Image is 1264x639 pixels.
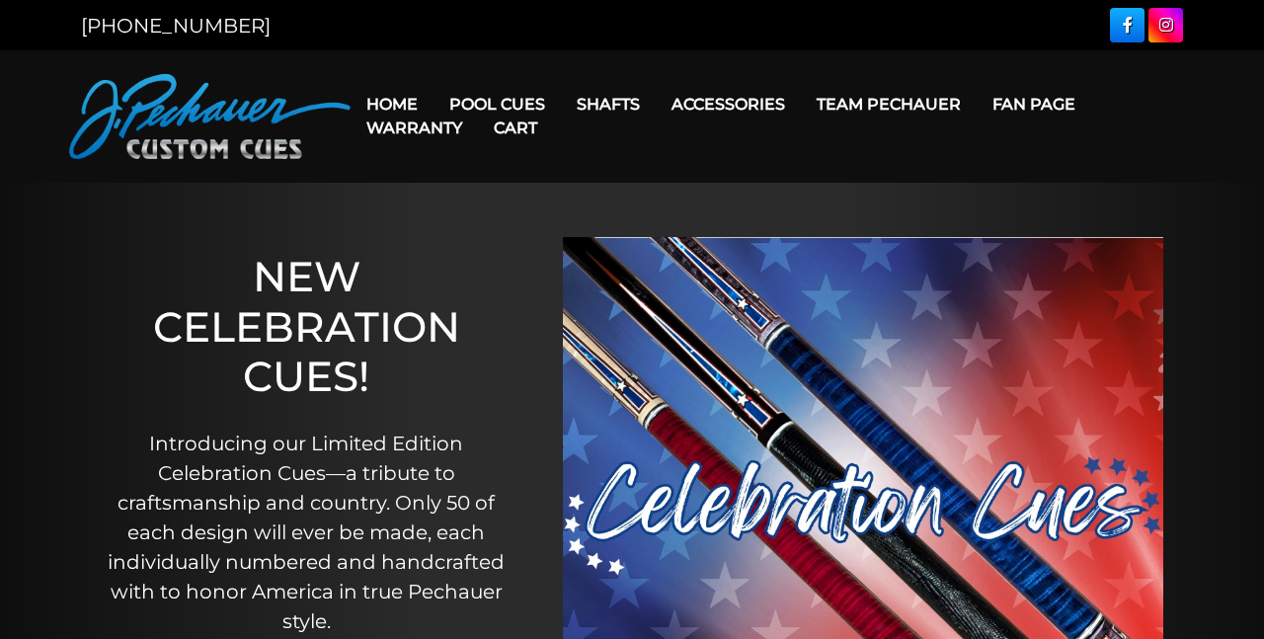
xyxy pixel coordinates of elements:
a: Pool Cues [434,79,561,129]
img: Pechauer Custom Cues [69,74,351,159]
a: Warranty [351,103,478,153]
a: Home [351,79,434,129]
a: Cart [478,103,553,153]
p: Introducing our Limited Edition Celebration Cues—a tribute to craftsmanship and country. Only 50 ... [105,429,508,636]
a: Shafts [561,79,656,129]
h1: NEW CELEBRATION CUES! [105,252,508,401]
a: Accessories [656,79,801,129]
a: Team Pechauer [801,79,977,129]
a: Fan Page [977,79,1091,129]
a: [PHONE_NUMBER] [81,14,271,38]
